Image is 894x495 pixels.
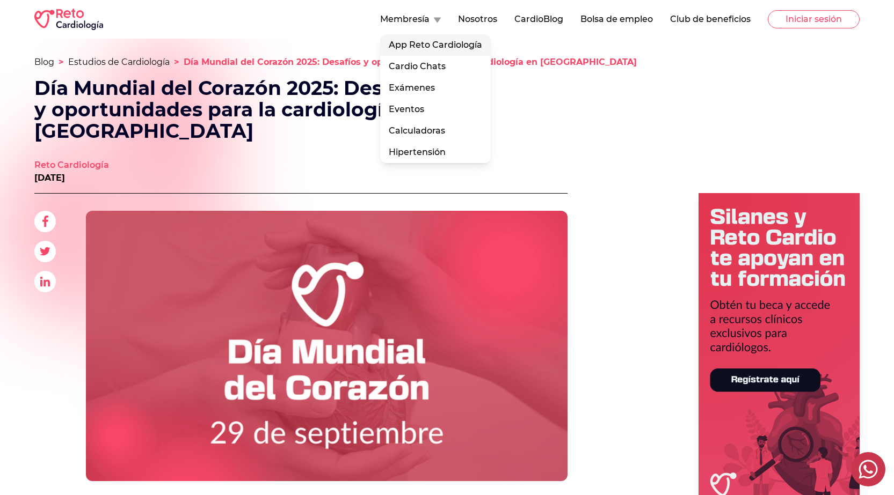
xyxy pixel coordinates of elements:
p: [DATE] [34,172,109,184]
span: > [59,57,64,67]
a: Calculadoras [380,120,491,142]
button: CardioBlog [514,13,563,26]
a: Cardio Chats [380,56,491,77]
a: Hipertensión [380,142,491,163]
h1: Día Mundial del Corazón 2025: Desafíos y oportunidades para la cardiología en [GEOGRAPHIC_DATA] [34,77,447,142]
button: Bolsa de empleo [580,13,653,26]
img: Día Mundial del Corazón 2025: Desafíos y oportunidades para la cardiología en México [86,211,568,481]
button: Club de beneficios [670,13,751,26]
div: Exámenes [380,77,491,99]
span: Día Mundial del Corazón 2025: Desafíos y oportunidades para la cardiología en [GEOGRAPHIC_DATA] [184,57,637,67]
a: Reto Cardiología [34,159,109,172]
a: Blog [34,57,54,67]
button: Iniciar sesión [768,10,860,28]
span: > [174,57,179,67]
button: Membresía [380,13,441,26]
a: App Reto Cardiología [380,34,491,56]
img: RETO Cardio Logo [34,9,103,30]
a: Estudios de Cardiología [68,57,170,67]
a: Eventos [380,99,491,120]
button: Nosotros [458,13,497,26]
